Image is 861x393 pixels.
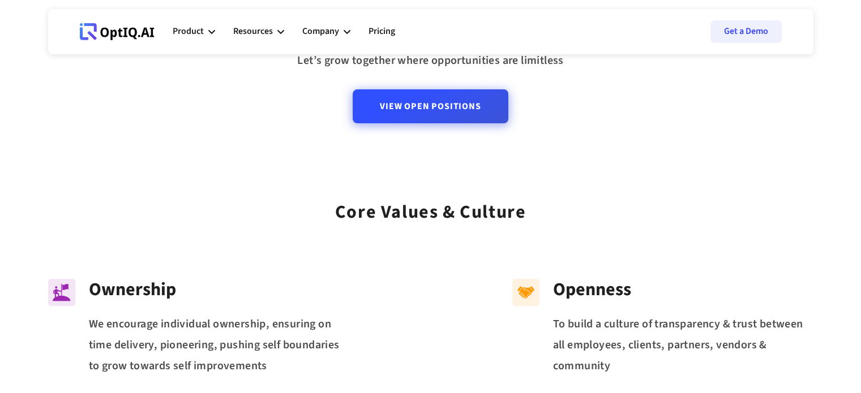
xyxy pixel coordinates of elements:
div: Product [173,24,204,39]
a: Get a Demo [710,20,782,43]
div: Ownership [89,279,349,300]
div: Let’s grow together where opportunities are limitless [297,50,563,71]
a: Webflow Homepage [80,15,155,49]
a: Pricing [369,15,395,49]
div: Company [302,24,339,39]
div: We encourage individual ownership, ensuring on time delivery, pioneering, pushing self boundaries... [89,314,349,376]
a: View Open Positions [353,89,508,123]
div: Openness [553,279,813,300]
div: To build a culture of transparency & trust between all employees, clients, partners, vendors & co... [553,314,813,376]
div: Core values & Culture [335,187,526,227]
div: Resources [233,24,273,39]
div: Company [302,15,350,49]
div: Resources [233,15,284,49]
div: Product [173,15,215,49]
